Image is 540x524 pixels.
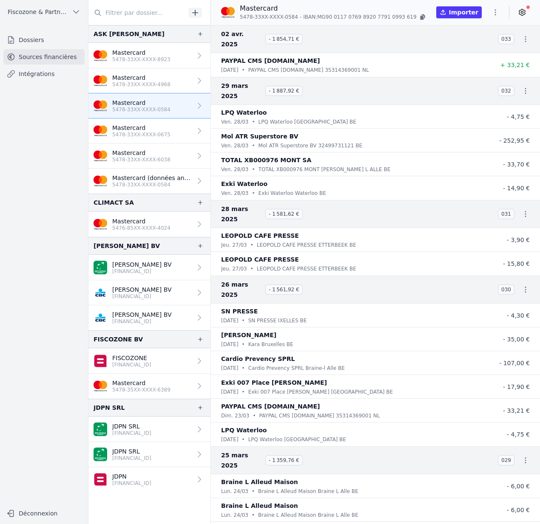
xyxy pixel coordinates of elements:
[94,29,165,39] div: ASK [PERSON_NAME]
[221,165,248,174] p: ven. 28/03
[112,225,171,231] p: 5476-85XX-XXXX-4024
[221,477,298,487] p: Braine L Alleud Maison
[221,364,239,372] p: [DATE]
[265,34,303,44] span: - 1 854,71 €
[498,455,514,465] span: 029
[221,6,235,19] img: imageedit_2_6530439554.png
[112,354,151,362] p: FISCOZONE
[248,388,393,396] p: Exki 007 Place [PERSON_NAME] [GEOGRAPHIC_DATA] BE
[112,81,171,88] p: 5478-33XX-XXXX-4968
[221,265,247,273] p: jeu. 27/03
[94,261,107,274] img: BNP_BE_BUSINESS_GEBABEBB.png
[507,113,530,120] span: - 4,75 €
[94,197,134,208] div: CLIMACT SA
[221,511,248,519] p: lun. 24/03
[88,255,210,280] a: [PERSON_NAME] BV [FINANCIAL_ID]
[3,507,85,520] button: Déconnexion
[88,442,210,467] a: JDPN SRL [FINANCIAL_ID]
[221,66,239,74] p: [DATE]
[242,66,245,74] div: •
[242,364,245,372] div: •
[240,14,298,20] span: 5478-33XX-XXXX-0584
[94,334,143,344] div: FISCOZONE BV
[94,311,107,324] img: CBC_CREGBEBB.png
[221,241,247,249] p: jeu. 27/03
[112,156,171,163] p: 5478-33XX-XXXX-6038
[94,423,107,436] img: BNP_BE_BUSINESS_GEBABEBB.png
[503,260,530,267] span: - 15,80 €
[242,388,245,396] div: •
[112,293,172,300] p: [FINANCIAL_ID]
[94,74,107,87] img: imageedit_2_6530439554.png
[300,14,301,20] span: -
[252,118,255,126] div: •
[265,455,303,465] span: - 1 359,76 €
[88,467,210,492] a: JDPN [FINANCIAL_ID]
[498,209,514,219] span: 031
[112,181,192,188] p: 5478-33XX-XXXX-0584
[221,155,311,165] p: TOTAL XB000976 MONT SA
[507,431,530,438] span: - 4,75 €
[221,131,298,141] p: Mol ATR Superstore BV
[94,217,107,231] img: imageedit_2_6530439554.png
[252,141,255,150] div: •
[112,217,171,225] p: Mastercard
[112,472,151,481] p: JDPN
[242,316,245,325] div: •
[3,32,85,48] a: Dossiers
[88,93,210,118] a: Mastercard 5478-33XX-XXXX-0584
[94,241,160,251] div: [PERSON_NAME] BV
[88,280,210,305] a: [PERSON_NAME] BV [FINANCIAL_ID]
[221,204,262,224] span: 28 mars 2025
[112,455,151,462] p: [FINANCIAL_ID]
[112,99,171,107] p: Mastercard
[3,49,85,65] a: Sources financières
[88,5,185,20] input: Filtrer par dossier...
[507,237,530,243] span: - 3,90 €
[94,149,107,163] img: imageedit_2_6530439554.png
[259,189,326,197] p: Exki Waterloo Waterloo BE
[112,480,151,487] p: [FINANCIAL_ID]
[221,118,248,126] p: ven. 28/03
[88,374,210,399] a: Mastercard 5478-35XX-XXXX-6389
[503,336,530,343] span: - 35,00 €
[221,316,239,325] p: [DATE]
[221,306,258,316] p: SN PRESSE
[498,86,514,96] span: 032
[436,6,482,18] button: Importer
[250,241,253,249] div: •
[240,3,426,14] p: Mastercard
[94,124,107,138] img: imageedit_2_6530439554.png
[221,388,239,396] p: [DATE]
[221,189,248,197] p: ven. 28/03
[88,68,210,93] a: Mastercard 5478-33XX-XXXX-4968
[112,386,171,393] p: 5478-35XX-XXXX-6389
[221,501,298,511] p: Braine L Alleud Maison
[303,14,416,20] span: IBAN: MG90 0117 0769 8920 7791 0993 619
[248,435,346,444] p: LPQ Waterloo [GEOGRAPHIC_DATA] BE
[221,141,248,150] p: ven. 28/03
[257,265,356,273] p: LEOPOLD CAFE PRESSE ETTERBEEK BE
[498,34,514,44] span: 033
[221,56,320,66] p: PAYPAL CMS [DOMAIN_NAME]
[503,407,530,414] span: - 33,21 €
[253,411,256,420] div: •
[112,149,171,157] p: Mastercard
[221,340,239,349] p: [DATE]
[252,189,255,197] div: •
[248,316,307,325] p: SN PRESSE IXELLES BE
[259,411,380,420] p: PAYPAL CMS [DOMAIN_NAME] 35314369001 NL
[259,141,362,150] p: Mol ATR Superstore BV 32499731121 BE
[112,56,171,63] p: 5478-33XX-XXXX-8923
[248,364,345,372] p: Cardio Prevency SPRL Braine-l Alle BE
[221,81,262,101] span: 29 mars 2025
[88,348,210,374] a: FISCOZONE [FINANCIAL_ID]
[265,209,303,219] span: - 1 581,62 €
[112,310,172,319] p: [PERSON_NAME] BV
[507,507,530,513] span: - 6,00 €
[258,487,358,496] p: Braine L Alleud Maison Braine L Alle BE
[258,511,358,519] p: Braine L Alleud Maison Braine L Alle BE
[94,286,107,299] img: CBC_CREGBEBB.png
[112,131,171,138] p: 5478-33XX-XXXX-0675
[94,403,125,413] div: JDPN SRL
